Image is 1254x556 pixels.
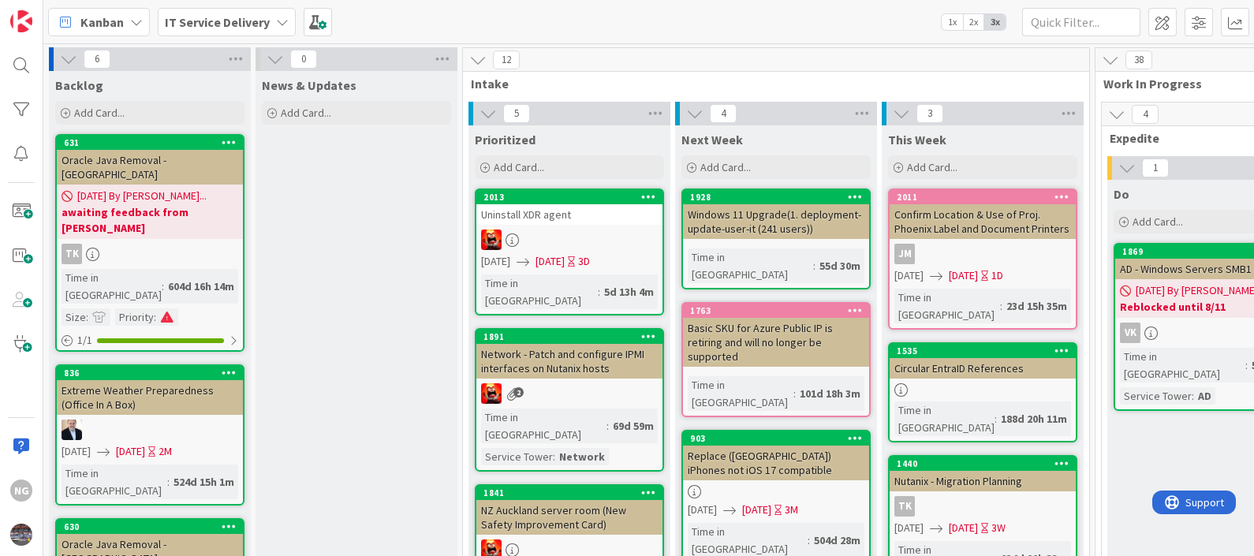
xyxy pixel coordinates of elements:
[1133,215,1183,229] span: Add Card...
[476,486,662,535] div: 1841NZ Auckland server room (New Safety Improvement Card)
[1022,8,1140,36] input: Quick Filter...
[55,77,103,93] span: Backlog
[1000,297,1002,315] span: :
[62,269,162,304] div: Time in [GEOGRAPHIC_DATA]
[165,14,270,30] b: IT Service Delivery
[57,366,243,380] div: 836
[483,331,662,342] div: 1891
[683,318,869,367] div: Basic SKU for Azure Public IP is retiring and will no longer be supported
[700,160,751,174] span: Add Card...
[890,471,1076,491] div: Nutanix - Migration Planning
[481,409,606,443] div: Time in [GEOGRAPHIC_DATA]
[1125,50,1152,69] span: 38
[64,368,243,379] div: 836
[74,106,125,120] span: Add Card...
[681,302,871,417] a: 1763Basic SKU for Azure Public IP is retiring and will no longer be supportedTime in [GEOGRAPHIC_...
[553,448,555,465] span: :
[609,417,658,435] div: 69d 59m
[949,520,978,536] span: [DATE]
[890,190,1076,239] div: 2011Confirm Location & Use of Proj. Phoenix Label and Document Printers
[62,204,238,236] b: awaiting feedback from [PERSON_NAME]
[483,487,662,498] div: 1841
[890,496,1076,517] div: TK
[1142,159,1169,177] span: 1
[62,420,82,440] img: HO
[77,332,92,349] span: 1 / 1
[57,366,243,415] div: 836Extreme Weather Preparedness (Office In A Box)
[262,77,356,93] span: News & Updates
[86,308,88,326] span: :
[481,253,510,270] span: [DATE]
[890,457,1076,491] div: 1440Nutanix - Migration Planning
[536,253,565,270] span: [DATE]
[57,136,243,185] div: 631Oracle Java Removal - [GEOGRAPHIC_DATA]
[476,500,662,535] div: NZ Auckland server room (New Safety Improvement Card)
[810,532,864,549] div: 504d 28m
[476,344,662,379] div: Network - Patch and configure IPMI interfaces on Nutanix hosts
[57,380,243,415] div: Extreme Weather Preparedness (Office In A Box)
[598,283,600,300] span: :
[503,104,530,123] span: 5
[890,358,1076,379] div: Circular EntraID References
[949,267,978,284] span: [DATE]
[281,106,331,120] span: Add Card...
[995,410,997,427] span: :
[683,431,869,480] div: 903Replace ([GEOGRAPHIC_DATA]) iPhones not iOS 17 compatible
[77,188,207,204] span: [DATE] By [PERSON_NAME]...
[578,253,590,270] div: 3D
[742,502,771,518] span: [DATE]
[815,257,864,274] div: 55d 30m
[154,308,156,326] span: :
[888,342,1077,442] a: 1535Circular EntraID ReferencesTime in [GEOGRAPHIC_DATA]:188d 20h 11m
[483,192,662,203] div: 2013
[690,192,869,203] div: 1928
[683,431,869,446] div: 903
[494,160,544,174] span: Add Card...
[1114,186,1129,202] span: Do
[513,387,524,397] span: 2
[55,134,244,352] a: 631Oracle Java Removal - [GEOGRAPHIC_DATA][DATE] By [PERSON_NAME]...awaiting feedback from [PERSO...
[57,244,243,264] div: TK
[984,14,1006,30] span: 3x
[159,443,172,460] div: 2M
[62,465,167,499] div: Time in [GEOGRAPHIC_DATA]
[890,457,1076,471] div: 1440
[683,304,869,367] div: 1763Basic SKU for Azure Public IP is retiring and will no longer be supported
[1132,105,1159,124] span: 4
[481,274,598,309] div: Time in [GEOGRAPHIC_DATA]
[890,204,1076,239] div: Confirm Location & Use of Proj. Phoenix Label and Document Printers
[476,486,662,500] div: 1841
[897,458,1076,469] div: 1440
[916,104,943,123] span: 3
[476,204,662,225] div: Uninstall XDR agent
[164,278,238,295] div: 604d 16h 14m
[10,480,32,502] div: NG
[681,132,743,147] span: Next Week
[481,229,502,250] img: VN
[894,244,915,264] div: JM
[115,308,154,326] div: Priority
[116,443,145,460] span: [DATE]
[1192,387,1194,405] span: :
[813,257,815,274] span: :
[942,14,963,30] span: 1x
[10,10,32,32] img: Visit kanbanzone.com
[785,502,798,518] div: 3M
[997,410,1071,427] div: 188d 20h 11m
[1002,297,1071,315] div: 23d 15h 35m
[710,104,737,123] span: 4
[1194,387,1215,405] div: AD
[991,520,1006,536] div: 3W
[57,150,243,185] div: Oracle Java Removal - [GEOGRAPHIC_DATA]
[1245,356,1248,374] span: :
[907,160,957,174] span: Add Card...
[476,190,662,204] div: 2013
[683,446,869,480] div: Replace ([GEOGRAPHIC_DATA]) iPhones not iOS 17 compatible
[890,344,1076,358] div: 1535
[476,330,662,344] div: 1891
[890,344,1076,379] div: 1535Circular EntraID References
[894,496,915,517] div: TK
[793,385,796,402] span: :
[894,289,1000,323] div: Time in [GEOGRAPHIC_DATA]
[80,13,124,32] span: Kanban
